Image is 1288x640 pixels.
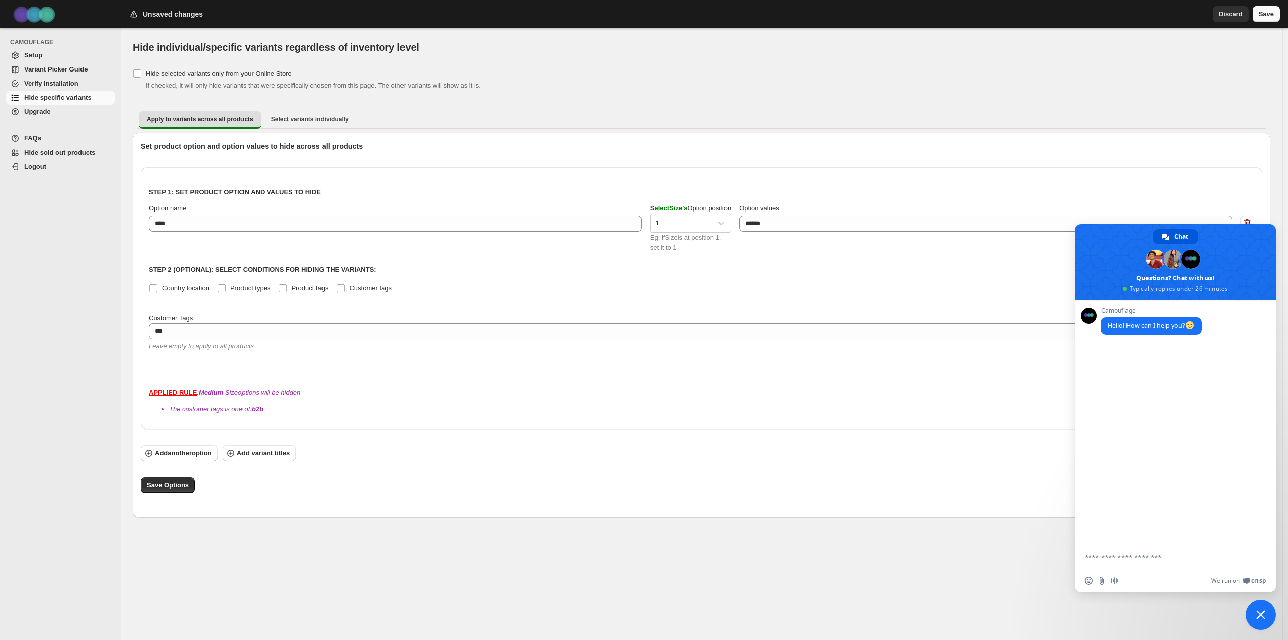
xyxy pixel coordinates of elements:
span: Save Options [147,480,189,490]
span: Save [1259,9,1274,19]
a: Hide specific variants [6,91,115,105]
textarea: Compose your message... [1085,544,1246,570]
span: Country location [162,284,209,292]
a: Upgrade [6,105,115,119]
a: Variant Picker Guide [6,62,115,77]
a: We run onCrisp [1211,577,1266,585]
span: Audio message [1111,577,1119,585]
span: Upgrade [24,108,51,115]
div: Apply to variants across all products [133,133,1270,518]
span: Select Size 's [650,204,688,212]
span: Option values [739,204,779,212]
span: Logout [24,163,46,170]
span: FAQs [24,134,41,142]
span: Hello! How can I help you? [1108,321,1195,330]
button: Select variants individually [263,111,357,127]
h2: Unsaved changes [143,9,203,19]
span: Verify Installation [24,80,78,87]
span: Select variants individually [271,115,349,123]
div: : Size options will be hidden [149,388,1254,414]
button: Addanotheroption [141,445,218,461]
span: If checked, it will only hide variants that were specifically chosen from this page. The other va... [146,82,481,89]
p: Step 1: Set product option and values to hide [149,187,1254,197]
button: Save Options [141,477,195,493]
span: Apply to variants across all products [147,115,253,123]
span: The customer tags is one of: [169,405,263,413]
a: Close chat [1246,600,1276,630]
span: Hide selected variants only from your Online Store [146,69,292,77]
a: Verify Installation [6,77,115,91]
a: Chat [1153,229,1198,244]
span: Insert an emoji [1085,577,1093,585]
span: Discard [1219,9,1243,19]
p: Step 2 (Optional): Select conditions for hiding the variants: [149,265,1254,275]
span: CAMOUFLAGE [10,38,116,46]
span: Product tags [291,284,328,292]
button: Add variant titles [223,445,296,461]
span: Send a file [1098,577,1106,585]
span: Setup [24,51,42,59]
b: Medium [199,389,223,396]
button: Apply to variants across all products [139,111,261,129]
span: Camouflage [1101,307,1202,314]
button: Save [1253,6,1280,22]
span: Customer Tags [149,314,193,322]
span: Crisp [1251,577,1266,585]
span: Customer tags [349,284,392,292]
span: Product types [230,284,271,292]
span: Option name [149,204,186,212]
a: FAQs [6,131,115,146]
span: Variant Picker Guide [24,65,88,73]
span: Hide specific variants [24,94,92,101]
a: Hide sold out products [6,146,115,160]
span: Hide sold out products [24,149,96,156]
p: Set product option and option values to hide across all products [141,141,1262,151]
div: Eg: if Size is at position 1, set it to 1 [650,233,731,253]
strong: APPLIED RULE [149,389,197,396]
span: Chat [1174,229,1188,244]
a: Setup [6,48,115,62]
button: Discard [1213,6,1249,22]
b: b2b [252,405,263,413]
span: Leave empty to apply to all products [149,342,254,350]
span: Option position [650,204,731,212]
span: Add another option [155,448,212,458]
a: Logout [6,160,115,174]
span: We run on [1211,577,1240,585]
span: Add variant titles [237,448,290,458]
span: Hide individual/specific variants regardless of inventory level [133,42,419,53]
